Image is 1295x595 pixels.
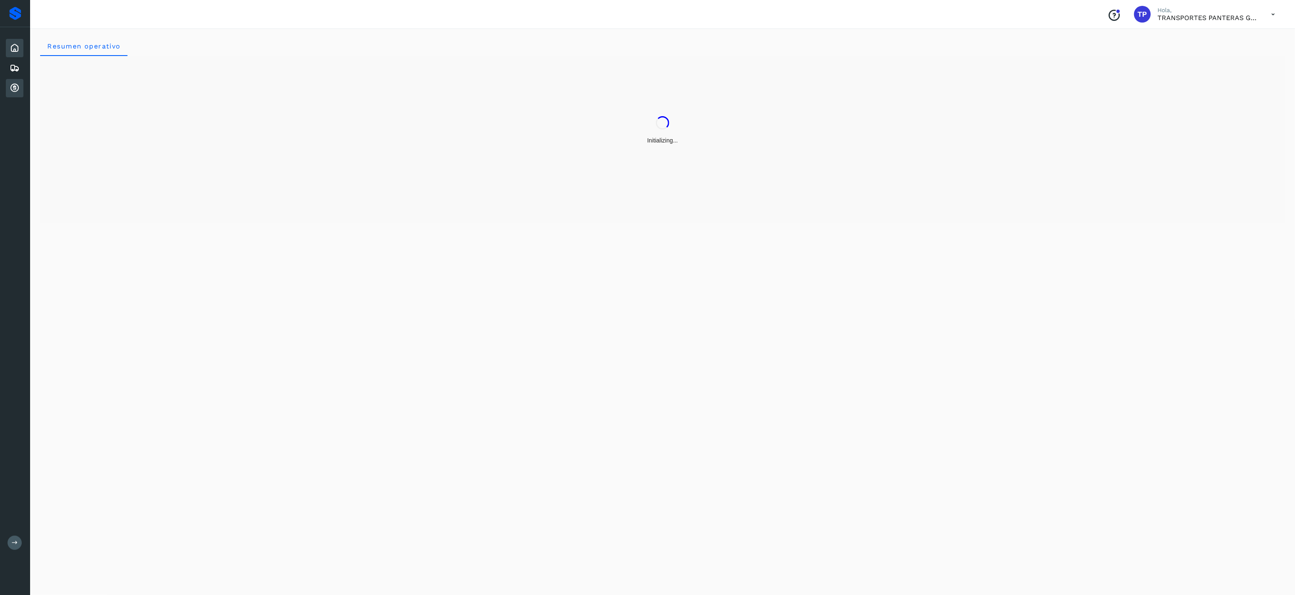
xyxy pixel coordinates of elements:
[1157,7,1258,14] p: Hola,
[6,79,23,97] div: Cuentas por cobrar
[6,39,23,57] div: Inicio
[1157,14,1258,22] p: TRANSPORTES PANTERAS GAPO S.A. DE C.V.
[6,59,23,77] div: Embarques
[47,42,121,50] span: Resumen operativo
